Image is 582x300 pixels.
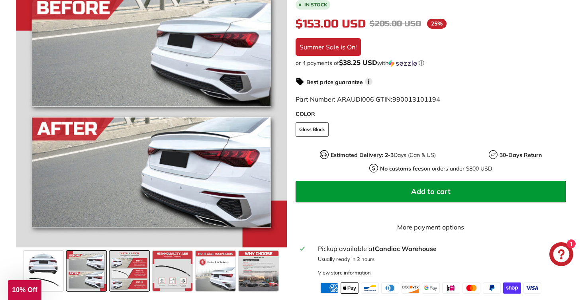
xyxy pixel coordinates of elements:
[500,151,542,159] strong: 30-Days Return
[462,282,480,294] img: master
[375,245,437,253] strong: Candiac Warehouse
[442,282,460,294] img: ideal
[392,95,440,103] span: 990013101194
[381,282,399,294] img: diners_club
[331,151,436,159] p: Days (Can & US)
[12,286,37,294] span: 10% Off
[296,222,566,232] a: More payment options
[523,282,541,294] img: visa
[306,78,363,86] strong: Best price guarantee
[547,242,576,268] inbox-online-store-chat: Shopify online store chat
[331,151,394,159] strong: Estimated Delivery: 2-3
[483,282,501,294] img: paypal
[339,58,377,67] span: $38.25 USD
[296,95,440,103] span: Part Number: ARAUDI006 GTIN:
[8,280,41,300] div: 10% Off
[341,282,359,294] img: apple_pay
[296,181,566,202] button: Add to cart
[388,60,417,67] img: Sezzle
[320,282,338,294] img: american_express
[296,59,566,67] div: or 4 payments of with
[304,2,327,7] b: In stock
[365,78,372,85] span: i
[380,165,492,173] p: on orders under $800 USD
[296,110,566,118] label: COLOR
[318,244,562,253] div: Pickup available at
[402,282,419,294] img: discover
[318,269,371,276] div: View store information
[427,19,447,29] span: 25%
[422,282,440,294] img: google_pay
[296,38,361,56] div: Summer Sale is On!
[296,59,566,67] div: or 4 payments of$38.25 USDwithSezzle Click to learn more about Sezzle
[361,282,379,294] img: bancontact
[503,282,521,294] img: shopify_pay
[370,19,421,29] span: $205.00 USD
[296,17,366,31] span: $153.00 USD
[411,187,451,196] span: Add to cart
[318,255,562,263] p: Usually ready in 2 hours
[380,165,424,172] strong: No customs fees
